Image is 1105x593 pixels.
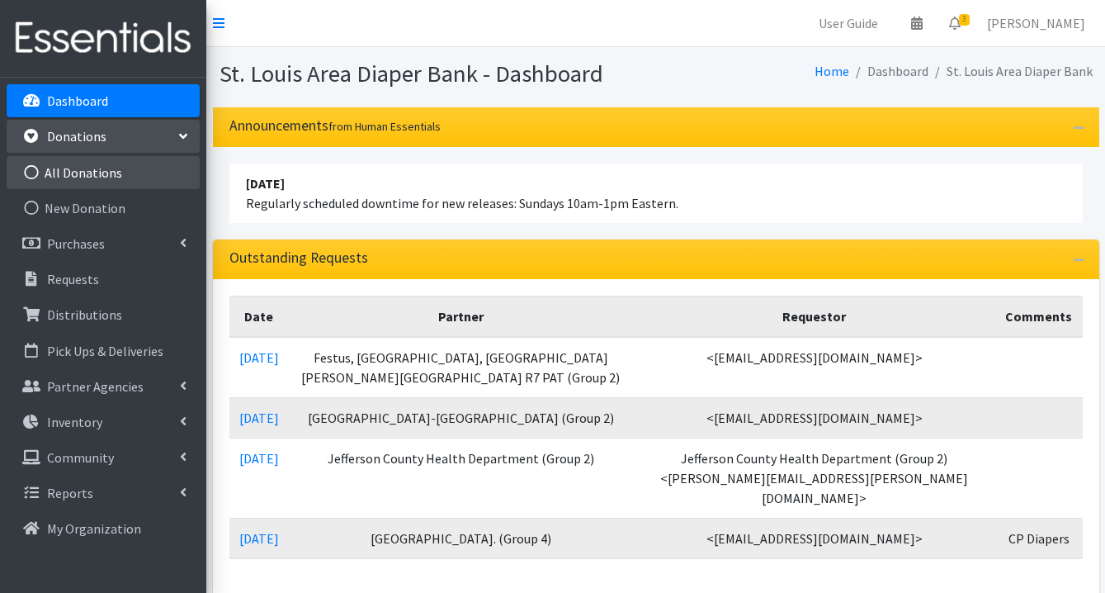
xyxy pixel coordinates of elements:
[229,117,441,135] h3: Announcements
[289,337,634,398] td: Festus, [GEOGRAPHIC_DATA], [GEOGRAPHIC_DATA][PERSON_NAME][GEOGRAPHIC_DATA] R7 PAT (Group 2)
[289,438,634,518] td: Jefferson County Health Department (Group 2)
[229,296,289,337] th: Date
[7,156,200,189] a: All Donations
[7,84,200,117] a: Dashboard
[239,450,279,467] a: [DATE]
[633,438,995,518] td: Jefferson County Health Department (Group 2) <[PERSON_NAME][EMAIL_ADDRESS][PERSON_NAME][DOMAIN_NA...
[47,235,105,252] p: Purchases
[239,530,279,547] a: [DATE]
[47,128,106,145] p: Donations
[47,93,108,109] p: Dashboard
[229,164,1083,223] li: Regularly scheduled downtime for new releases: Sundays 10am-1pm Eastern.
[633,518,995,558] td: <[EMAIL_ADDRESS][DOMAIN_NAME]>
[47,378,144,395] p: Partner Agencies
[7,370,200,403] a: Partner Agencies
[47,485,93,501] p: Reports
[7,406,200,439] a: Inventory
[7,120,200,153] a: Donations
[47,306,122,323] p: Distributions
[239,349,279,366] a: [DATE]
[220,59,650,88] h1: St. Louis Area Diaper Bank - Dashboard
[633,397,995,438] td: <[EMAIL_ADDRESS][DOMAIN_NAME]>
[7,334,200,368] a: Pick Ups & Deliveries
[936,7,974,40] a: 3
[7,477,200,510] a: Reports
[7,441,200,474] a: Community
[246,175,285,192] strong: [DATE]
[7,512,200,545] a: My Organization
[849,59,928,83] li: Dashboard
[47,449,114,466] p: Community
[995,296,1082,337] th: Comments
[633,296,995,337] th: Requestor
[805,7,891,40] a: User Guide
[7,11,200,66] img: HumanEssentials
[995,518,1082,558] td: CP Diapers
[47,271,99,287] p: Requests
[289,397,634,438] td: [GEOGRAPHIC_DATA]-[GEOGRAPHIC_DATA] (Group 2)
[959,14,970,26] span: 3
[7,263,200,296] a: Requests
[289,296,634,337] th: Partner
[974,7,1098,40] a: [PERSON_NAME]
[47,520,141,537] p: My Organization
[47,343,163,359] p: Pick Ups & Deliveries
[633,337,995,398] td: <[EMAIL_ADDRESS][DOMAIN_NAME]>
[239,410,279,426] a: [DATE]
[815,63,849,79] a: Home
[7,298,200,331] a: Distributions
[47,414,102,430] p: Inventory
[7,192,200,225] a: New Donation
[328,119,441,134] small: from Human Essentials
[928,59,1093,83] li: St. Louis Area Diaper Bank
[229,249,368,267] h3: Outstanding Requests
[7,227,200,260] a: Purchases
[289,518,634,558] td: [GEOGRAPHIC_DATA]. (Group 4)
